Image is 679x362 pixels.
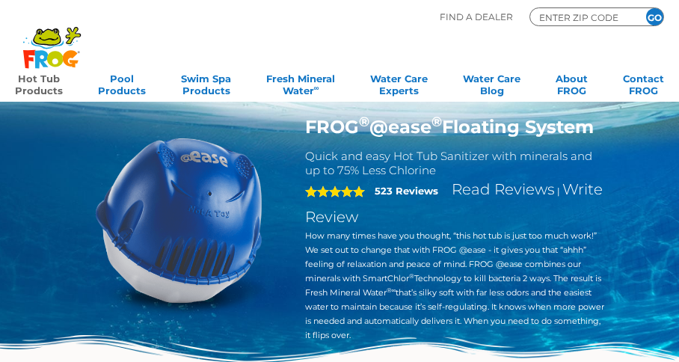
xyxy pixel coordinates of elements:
[375,185,438,197] strong: 523 Reviews
[15,7,89,69] img: Frog Products Logo
[266,68,335,98] a: Fresh MineralWater∞
[181,68,231,98] a: Swim SpaProducts
[370,68,428,98] a: Water CareExperts
[305,149,605,177] h2: Quick and easy Hot Tub Sanitizer with minerals and up to 75% Less Chlorine
[305,229,605,343] p: How many times have you thought, “this hot tub is just too much work!” We set out to change that ...
[431,114,442,130] sup: ®
[452,180,555,198] a: Read Reviews
[557,185,560,197] span: |
[409,272,414,280] sup: ®
[314,84,319,92] sup: ∞
[623,68,664,98] a: ContactFROG
[305,185,365,197] span: 5
[556,68,588,98] a: AboutFROG
[75,116,283,324] img: hot-tub-product-atease-system.png
[15,68,63,98] a: Hot TubProducts
[98,68,146,98] a: PoolProducts
[463,68,520,98] a: Water CareBlog
[359,114,369,130] sup: ®
[646,8,663,25] input: GO
[305,116,605,138] h1: FROG @ease Floating System
[387,286,396,294] sup: ®∞
[440,7,513,26] p: Find A Dealer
